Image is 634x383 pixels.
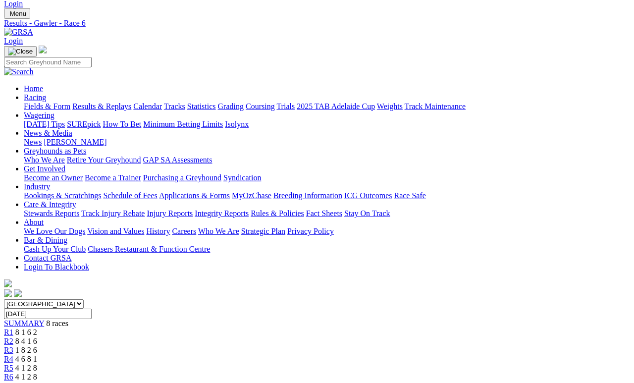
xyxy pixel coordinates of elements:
span: 4 1 2 8 [15,364,37,372]
a: SUREpick [67,120,101,128]
a: 2025 TAB Adelaide Cup [297,102,375,110]
img: Search [4,67,34,76]
span: 8 1 6 2 [15,328,37,336]
div: Get Involved [24,173,630,182]
a: Careers [172,227,196,235]
a: Grading [218,102,244,110]
a: Schedule of Fees [103,191,157,200]
a: Home [24,84,43,93]
a: Get Involved [24,164,65,173]
a: How To Bet [103,120,142,128]
a: Calendar [133,102,162,110]
a: [PERSON_NAME] [44,138,106,146]
a: Track Injury Rebate [81,209,145,218]
button: Toggle navigation [4,8,30,19]
a: Login To Blackbook [24,263,89,271]
a: Wagering [24,111,54,119]
img: logo-grsa-white.png [39,46,47,54]
a: News [24,138,42,146]
a: ICG Outcomes [344,191,392,200]
a: SUMMARY [4,319,44,328]
div: About [24,227,630,236]
a: Greyhounds as Pets [24,147,86,155]
a: Minimum Betting Limits [143,120,223,128]
a: GAP SA Assessments [143,156,212,164]
a: Cash Up Your Club [24,245,86,253]
a: Weights [377,102,403,110]
img: logo-grsa-white.png [4,279,12,287]
a: R1 [4,328,13,336]
a: Statistics [187,102,216,110]
span: 1 8 2 6 [15,346,37,354]
a: Care & Integrity [24,200,76,209]
a: Vision and Values [87,227,144,235]
a: R3 [4,346,13,354]
a: Breeding Information [273,191,342,200]
a: We Love Our Dogs [24,227,85,235]
div: Bar & Dining [24,245,630,254]
a: Fact Sheets [306,209,342,218]
a: About [24,218,44,226]
a: R4 [4,355,13,363]
a: Tracks [164,102,185,110]
a: Chasers Restaurant & Function Centre [88,245,210,253]
input: Search [4,57,92,67]
a: Stay On Track [344,209,390,218]
a: R5 [4,364,13,372]
a: R6 [4,373,13,381]
a: Trials [276,102,295,110]
img: Close [8,48,33,55]
a: R2 [4,337,13,345]
img: GRSA [4,28,33,37]
a: Purchasing a Greyhound [143,173,221,182]
span: 4 1 2 8 [15,373,37,381]
div: Care & Integrity [24,209,630,218]
div: Industry [24,191,630,200]
a: Stewards Reports [24,209,79,218]
a: Become an Owner [24,173,83,182]
a: Retire Your Greyhound [67,156,141,164]
a: Track Maintenance [405,102,466,110]
a: Login [4,37,23,45]
a: Rules & Policies [251,209,304,218]
a: Contact GRSA [24,254,71,262]
span: 4 6 8 1 [15,355,37,363]
a: Bookings & Scratchings [24,191,101,200]
span: 8 4 1 6 [15,337,37,345]
input: Select date [4,309,92,319]
a: Results & Replays [72,102,131,110]
img: facebook.svg [4,289,12,297]
a: [DATE] Tips [24,120,65,128]
a: Coursing [246,102,275,110]
a: Integrity Reports [195,209,249,218]
a: Become a Trainer [85,173,141,182]
span: Menu [10,10,26,17]
a: MyOzChase [232,191,271,200]
img: twitter.svg [14,289,22,297]
button: Toggle navigation [4,46,37,57]
span: 8 races [46,319,68,328]
a: Applications & Forms [159,191,230,200]
a: Industry [24,182,50,191]
div: Wagering [24,120,630,129]
a: Isolynx [225,120,249,128]
a: History [146,227,170,235]
a: Results - Gawler - Race 6 [4,19,630,28]
a: Race Safe [394,191,425,200]
a: Who We Are [198,227,239,235]
a: Bar & Dining [24,236,67,244]
div: Racing [24,102,630,111]
div: Greyhounds as Pets [24,156,630,164]
a: Strategic Plan [241,227,285,235]
a: Syndication [223,173,261,182]
a: Injury Reports [147,209,193,218]
a: Privacy Policy [287,227,334,235]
